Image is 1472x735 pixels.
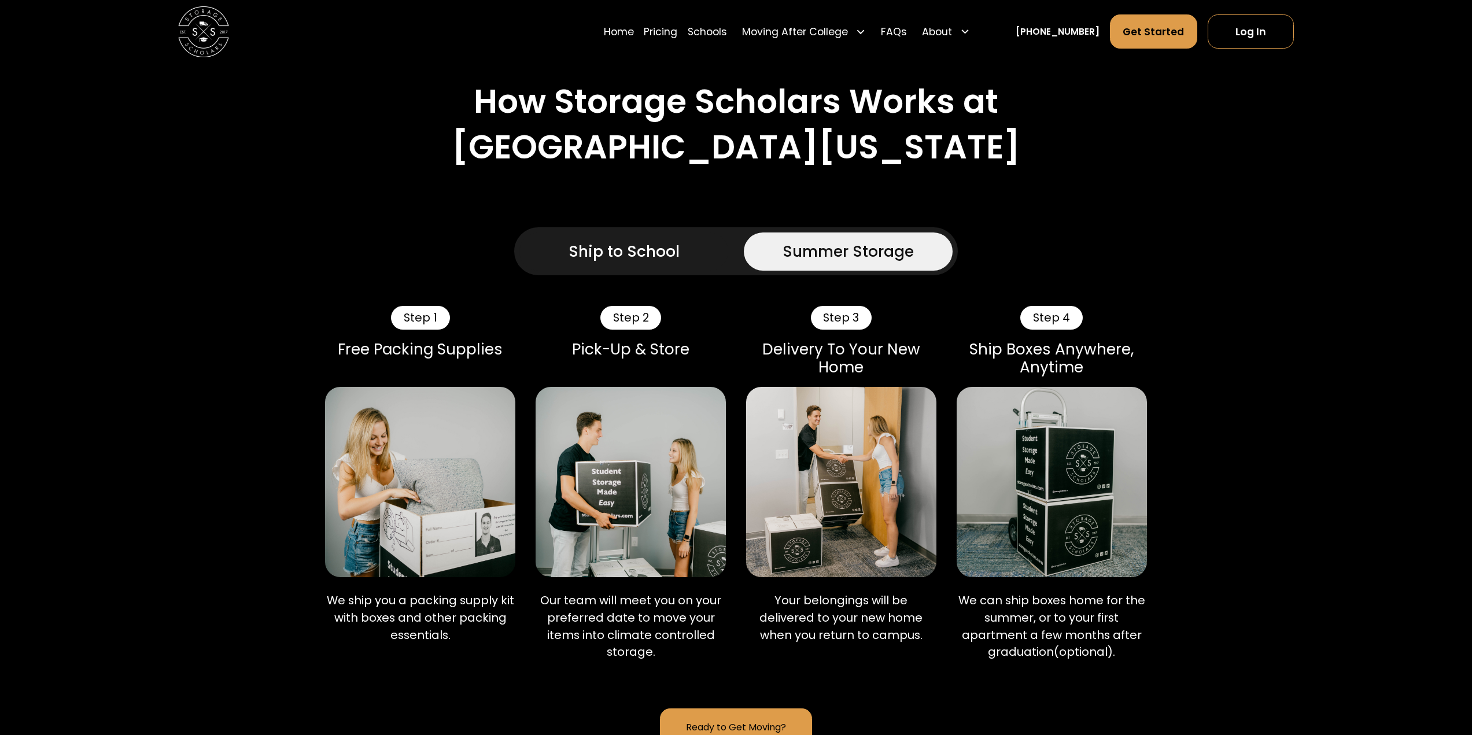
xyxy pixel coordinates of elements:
[452,127,1020,167] h2: [GEOGRAPHIC_DATA][US_STATE]
[746,340,936,376] div: Delivery To Your New Home
[644,14,677,49] a: Pricing
[325,387,515,577] img: Packing a Storage Scholars box.
[957,340,1147,376] div: Ship Boxes Anywhere, Anytime
[536,340,726,359] div: Pick-Up & Store
[917,14,975,49] div: About
[746,592,936,644] p: Your belongings will be delivered to your new home when you return to campus.
[569,240,680,263] div: Ship to School
[604,14,634,49] a: Home
[811,306,872,330] div: Step 3
[688,14,727,49] a: Schools
[600,306,662,330] div: Step 2
[391,306,450,330] div: Step 1
[178,6,229,57] img: Storage Scholars main logo
[746,387,936,577] img: Storage Scholars delivery.
[536,387,726,577] img: Storage Scholars pick up.
[737,14,870,49] div: Moving After College
[325,340,515,359] div: Free Packing Supplies
[742,24,848,39] div: Moving After College
[325,592,515,644] p: We ship you a packing supply kit with boxes and other packing essentials.
[922,24,952,39] div: About
[1020,306,1083,330] div: Step 4
[783,240,914,263] div: Summer Storage
[1016,25,1100,38] a: [PHONE_NUMBER]
[881,14,907,49] a: FAQs
[536,592,726,660] p: Our team will meet you on your preferred date to move your items into climate controlled storage.
[1110,14,1198,49] a: Get Started
[957,592,1147,660] p: We can ship boxes home for the summer, or to your first apartment a few months after graduation(o...
[1208,14,1294,49] a: Log In
[474,82,998,121] h2: How Storage Scholars Works at
[957,387,1147,577] img: Shipping Storage Scholars boxes.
